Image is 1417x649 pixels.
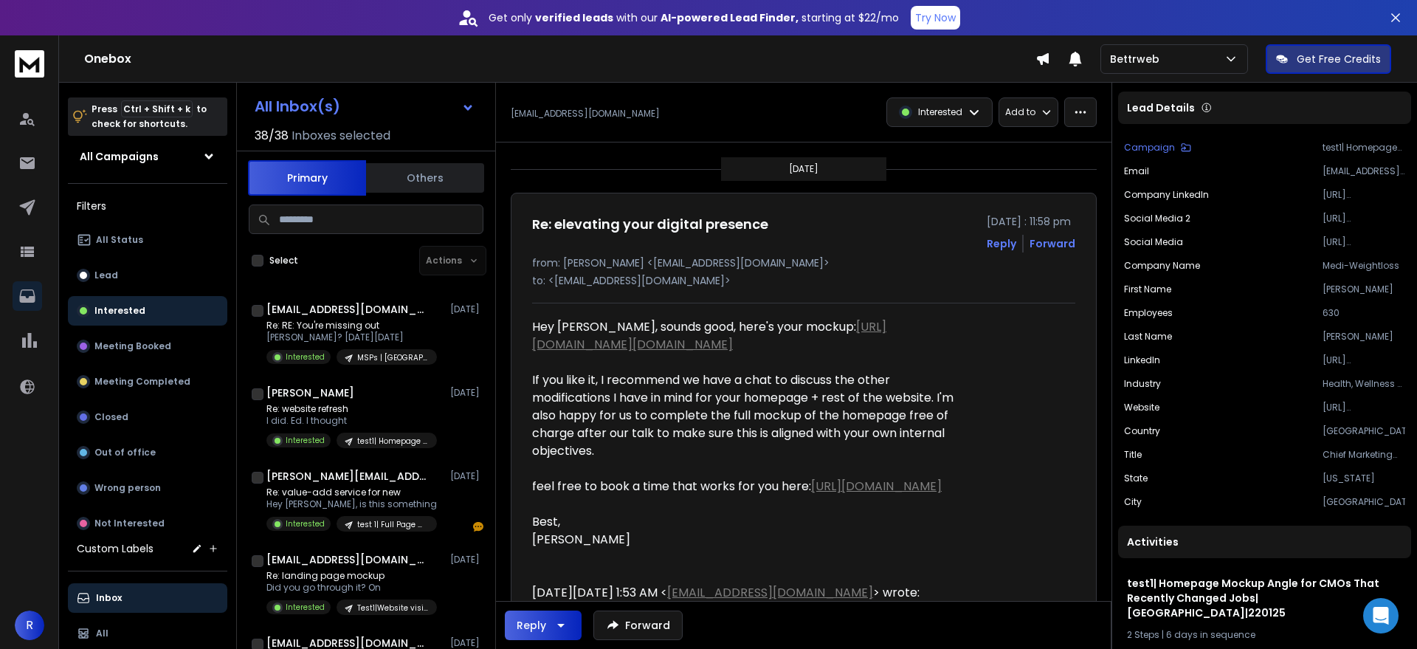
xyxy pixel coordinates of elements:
p: First Name [1124,284,1171,295]
p: [DATE] [450,637,483,649]
p: Title [1124,449,1142,461]
h1: [EMAIL_ADDRESS][DOMAIN_NAME] [266,302,429,317]
div: Reply [517,618,546,633]
p: Out of office [94,447,156,459]
p: [URL][DOMAIN_NAME] [1323,189,1405,201]
p: [URL][DOMAIN_NAME] [1323,354,1405,366]
p: Inbox [96,592,122,604]
p: [PERSON_NAME] [1323,284,1405,295]
h3: Inboxes selected [292,127,390,145]
p: LinkedIn [1124,354,1160,366]
p: Interested [918,106,962,118]
p: Social Media 2 [1124,213,1190,224]
p: Last Name [1124,331,1172,343]
div: Activities [1118,526,1411,558]
img: logo [15,50,44,78]
p: MSPs | [GEOGRAPHIC_DATA] | V.A. [357,352,428,363]
p: Meeting Booked [94,340,171,352]
h1: Onebox [84,50,1035,68]
button: Forward [593,611,683,640]
p: Campaign [1124,142,1175,154]
p: Company LinkedIn [1124,189,1209,201]
div: | [1127,629,1402,641]
p: Re: RE: You're missing out [266,320,437,332]
p: Health, Wellness & Fitness [1323,378,1405,390]
p: from: [PERSON_NAME] <[EMAIL_ADDRESS][DOMAIN_NAME]> [532,255,1075,270]
p: Hey [PERSON_NAME], is this something [266,498,437,510]
button: Closed [68,402,227,432]
p: Email [1124,165,1149,177]
p: Interested [286,518,325,529]
button: Get Free Credits [1266,44,1391,74]
button: R [15,611,44,640]
button: Others [366,162,484,194]
p: [URL][DOMAIN_NAME][DOMAIN_NAME] [1323,236,1405,248]
p: Closed [94,411,128,423]
p: [DATE] : 11:58 pm [987,214,1075,229]
button: Try Now [911,6,960,30]
p: [US_STATE] [1323,473,1405,484]
p: Did you go through it? On [266,582,437,594]
p: Interested [286,351,325,363]
label: Select [269,255,298,267]
p: [URL][DOMAIN_NAME] [1323,213,1405,224]
span: Ctrl + Shift + k [121,100,193,117]
button: Not Interested [68,509,227,538]
h3: Custom Labels [77,541,154,556]
p: Company Name [1124,260,1200,272]
p: I did. Ed. I thought [266,415,437,427]
strong: verified leads [535,10,613,25]
p: [EMAIL_ADDRESS][DOMAIN_NAME] [511,108,660,120]
p: Bettrweb [1110,52,1165,66]
p: Wrong person [94,482,161,494]
div: [DATE][DATE] 1:53 AM < > wrote: [532,584,963,602]
p: Re: website refresh [266,403,437,415]
p: [EMAIL_ADDRESS][DOMAIN_NAME] [1323,165,1405,177]
button: Lead [68,261,227,290]
p: test1| Homepage Mockup Angle for CMOs That Recently Changed Jobs|[GEOGRAPHIC_DATA]|220125 [357,436,428,447]
div: Forward [1030,236,1075,251]
p: Lead Details [1127,100,1195,115]
p: Lead [94,269,118,281]
button: Reply [505,611,582,640]
p: test1| Homepage Mockup Angle for CMOs That Recently Changed Jobs|[GEOGRAPHIC_DATA]|220125 [1323,142,1405,154]
a: [URL][DOMAIN_NAME][DOMAIN_NAME] [532,318,886,353]
p: Press to check for shortcuts. [92,102,207,131]
button: All Campaigns [68,142,227,171]
p: [PERSON_NAME]? [DATE][DATE] [266,332,437,343]
p: Re: landing page mockup [266,570,437,582]
p: City [1124,496,1142,508]
h1: [EMAIL_ADDRESS][DOMAIN_NAME] [266,552,429,567]
p: All [96,628,108,639]
button: Meeting Completed [68,367,227,396]
p: [DATE] [789,163,818,175]
p: State [1124,473,1148,484]
p: Social Media [1124,236,1183,248]
button: Interested [68,296,227,326]
div: Hey [PERSON_NAME], sounds good, here's your mockup: [532,318,963,354]
p: Country [1124,425,1160,437]
p: [URL][DOMAIN_NAME] [1323,402,1405,413]
h1: [PERSON_NAME] [266,385,354,400]
p: Get only with our starting at $22/mo [489,10,899,25]
p: 630 [1323,307,1405,319]
button: All [68,619,227,648]
button: Reply [987,236,1016,251]
h3: Filters [68,196,227,216]
p: test 1| Full Page Mockup for Partners |accounting|US"220125 [357,519,428,530]
h1: All Campaigns [80,149,159,164]
a: [URL][DOMAIN_NAME] [811,478,942,495]
div: If you like it, I recommend we have a chat to discuss the other modifications I have in mind for ... [532,371,963,549]
p: Employees [1124,307,1173,319]
p: to: <[EMAIL_ADDRESS][DOMAIN_NAME]> [532,273,1075,288]
p: Try Now [915,10,956,25]
h1: Re: elevating your digital presence [532,214,768,235]
h1: test1| Homepage Mockup Angle for CMOs That Recently Changed Jobs|[GEOGRAPHIC_DATA]|220125 [1127,576,1402,620]
p: Test1|Website visits|EU|CEO, CMO, founder|260225 [357,602,428,614]
p: Industry [1124,378,1161,390]
p: Meeting Completed [94,376,190,388]
p: Medi-Weightloss [1323,260,1405,272]
a: [EMAIL_ADDRESS][DOMAIN_NAME] [667,584,873,601]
